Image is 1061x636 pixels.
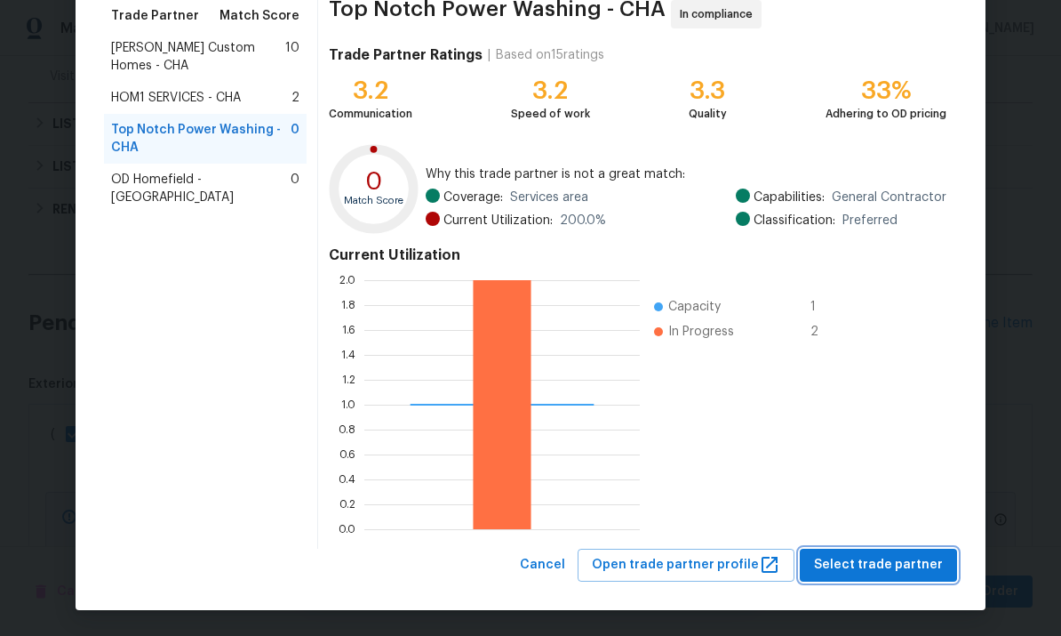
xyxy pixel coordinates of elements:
[339,474,355,485] text: 0.4
[842,212,897,229] span: Preferred
[341,300,355,310] text: 1.8
[689,105,727,123] div: Quality
[511,82,590,100] div: 3.2
[291,89,299,107] span: 2
[329,46,483,64] h4: Trade Partner Ratings
[496,46,604,64] div: Based on 15 ratings
[111,121,291,157] span: Top Notch Power Washing - CHA
[443,189,503,206] span: Coverage:
[814,554,943,576] span: Select trade partner
[329,82,412,100] div: 3.2
[342,374,355,385] text: 1.2
[689,82,727,100] div: 3.3
[560,212,606,229] span: 200.0 %
[680,5,760,23] span: In compliance
[443,212,553,229] span: Current Utilization:
[285,39,299,75] span: 10
[592,554,780,576] span: Open trade partner profile
[426,165,946,183] span: Why this trade partner is not a great match:
[668,323,734,341] span: In Progress
[339,524,355,535] text: 0.0
[826,82,946,100] div: 33%
[810,298,839,316] span: 1
[339,275,355,286] text: 2.0
[342,325,355,335] text: 1.6
[111,7,199,25] span: Trade Partner
[754,212,835,229] span: Classification:
[668,298,721,316] span: Capacity
[219,7,299,25] span: Match Score
[754,189,825,206] span: Capabilities:
[329,246,946,264] h4: Current Utilization
[511,105,590,123] div: Speed of work
[339,424,355,435] text: 0.8
[520,554,565,576] span: Cancel
[510,189,588,206] span: Services area
[341,350,355,360] text: 1.4
[578,549,794,582] button: Open trade partner profile
[339,449,355,460] text: 0.6
[826,105,946,123] div: Adhering to OD pricing
[111,89,241,107] span: HOM1 SERVICES - CHA
[339,499,355,510] text: 0.2
[329,105,412,123] div: Communication
[111,171,291,206] span: OD Homefield - [GEOGRAPHIC_DATA]
[344,196,403,205] text: Match Score
[832,189,946,206] span: General Contractor
[513,549,572,582] button: Cancel
[483,46,496,64] div: |
[800,549,957,582] button: Select trade partner
[365,169,383,194] text: 0
[111,39,285,75] span: [PERSON_NAME] Custom Homes - CHA
[341,399,355,410] text: 1.0
[291,121,299,157] span: 0
[810,323,839,341] span: 2
[291,171,299,206] span: 0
